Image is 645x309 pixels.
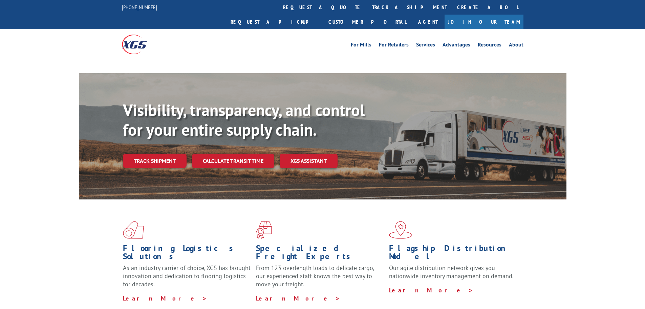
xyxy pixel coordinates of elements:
[122,4,157,11] a: [PHONE_NUMBER]
[123,294,207,302] a: Learn More >
[225,15,323,29] a: Request a pickup
[323,15,411,29] a: Customer Portal
[123,99,365,140] b: Visibility, transparency, and control for your entire supply chain.
[445,15,523,29] a: Join Our Team
[389,221,412,239] img: xgs-icon-flagship-distribution-model-red
[192,154,274,168] a: Calculate transit time
[389,264,514,280] span: Our agile distribution network gives you nationwide inventory management on demand.
[389,244,517,264] h1: Flagship Distribution Model
[123,221,144,239] img: xgs-icon-total-supply-chain-intelligence-red
[389,286,473,294] a: Learn More >
[256,264,384,294] p: From 123 overlength loads to delicate cargo, our experienced staff knows the best way to move you...
[351,42,371,50] a: For Mills
[256,221,272,239] img: xgs-icon-focused-on-flooring-red
[123,244,251,264] h1: Flooring Logistics Solutions
[256,244,384,264] h1: Specialized Freight Experts
[416,42,435,50] a: Services
[379,42,409,50] a: For Retailers
[443,42,470,50] a: Advantages
[478,42,501,50] a: Resources
[256,294,340,302] a: Learn More >
[123,264,251,288] span: As an industry carrier of choice, XGS has brought innovation and dedication to flooring logistics...
[509,42,523,50] a: About
[123,154,187,168] a: Track shipment
[411,15,445,29] a: Agent
[280,154,338,168] a: XGS ASSISTANT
